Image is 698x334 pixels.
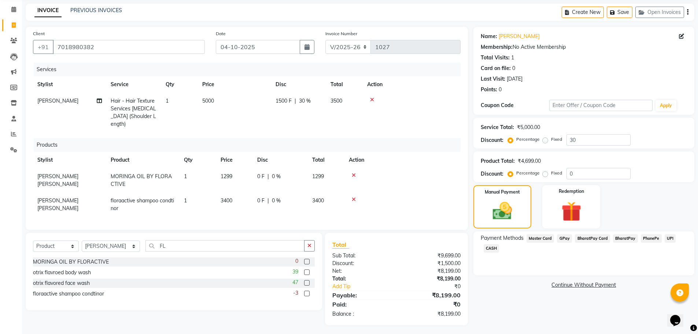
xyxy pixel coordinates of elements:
th: Price [216,152,253,168]
th: Qty [161,76,198,93]
label: Redemption [559,188,584,195]
div: Balance : [327,310,396,318]
span: 3500 [330,98,342,104]
img: _gift.svg [555,199,588,224]
div: Payable: [327,291,396,300]
span: PhonePe [641,234,662,243]
span: CASH [484,244,499,253]
th: Qty [180,152,216,168]
span: | [267,197,269,205]
div: otrix flavroed body wash [33,269,91,276]
span: 0 % [272,173,281,180]
div: 0 [512,65,515,72]
th: Total [326,76,363,93]
div: ₹0 [396,300,466,309]
span: Hair - Hair Texture Services [MEDICAL_DATA] (Shoulder Length) [111,98,156,127]
div: ₹0 [408,283,466,290]
span: UPI [665,234,676,243]
span: | [295,97,296,105]
th: Price [198,76,271,93]
span: 39 [292,268,298,276]
span: BharatPay Card [575,234,610,243]
div: Discount: [481,170,503,178]
span: Total [332,241,349,249]
span: 5000 [202,98,214,104]
th: Stylist [33,76,106,93]
span: BharatPay [613,234,638,243]
th: Stylist [33,152,106,168]
div: Total Visits: [481,54,510,62]
th: Action [344,152,461,168]
div: Points: [481,86,497,93]
label: Fixed [551,170,562,176]
th: Total [308,152,344,168]
div: floraactive shampoo condtinor [33,290,104,298]
div: ₹4,699.00 [518,157,541,165]
a: INVOICE [34,4,62,17]
div: Sub Total: [327,252,396,260]
div: Membership: [481,43,513,51]
div: Paid: [327,300,396,309]
div: ₹1,500.00 [396,260,466,267]
span: 0 % [272,197,281,205]
label: Invoice Number [325,30,357,37]
span: -3 [293,289,298,297]
th: Service [106,76,161,93]
div: ₹8,199.00 [396,310,466,318]
span: 0 F [257,173,265,180]
button: Create New [562,7,604,18]
th: Disc [271,76,326,93]
div: Services [34,63,466,76]
span: [PERSON_NAME] [37,98,78,104]
span: GPay [557,234,572,243]
span: 3400 [221,197,232,204]
div: Product Total: [481,157,515,165]
input: Search or Scan [145,240,304,252]
div: No Active Membership [481,43,687,51]
label: Date [216,30,226,37]
button: Open Invoices [635,7,684,18]
div: ₹5,000.00 [517,124,540,131]
div: Net: [327,267,396,275]
label: Manual Payment [485,189,520,195]
div: ₹8,199.00 [396,275,466,283]
div: Last Visit: [481,75,505,83]
div: Service Total: [481,124,514,131]
span: MORINGA OIL BY FLORACTIVE [111,173,172,187]
span: 3400 [312,197,324,204]
span: 47 [292,279,298,286]
span: 1299 [221,173,232,180]
img: _cash.svg [487,200,518,222]
span: 0 F [257,197,265,205]
th: Product [106,152,180,168]
div: Name: [481,33,497,40]
label: Client [33,30,45,37]
span: 1 [166,98,169,104]
div: Coupon Code [481,102,550,109]
div: Products [34,138,466,152]
div: ₹9,699.00 [396,252,466,260]
span: 1 [184,173,187,180]
span: floraactive shampoo condtinor [111,197,174,212]
button: Save [607,7,632,18]
div: otrix flavored face wash [33,279,90,287]
div: Discount: [327,260,396,267]
div: MORINGA OIL BY FLORACTIVE [33,258,109,266]
span: [PERSON_NAME] [PERSON_NAME] [37,173,78,187]
label: Percentage [516,170,540,176]
span: [PERSON_NAME] [PERSON_NAME] [37,197,78,212]
span: 1299 [312,173,324,180]
div: ₹8,199.00 [396,291,466,300]
div: Total: [327,275,396,283]
button: +91 [33,40,53,54]
div: Discount: [481,136,503,144]
input: Search by Name/Mobile/Email/Code [53,40,205,54]
div: ₹8,199.00 [396,267,466,275]
span: | [267,173,269,180]
a: Continue Without Payment [475,281,693,289]
span: 1500 F [276,97,292,105]
span: 1 [184,197,187,204]
button: Apply [655,100,676,111]
th: Action [363,76,461,93]
a: Add Tip [327,283,408,290]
